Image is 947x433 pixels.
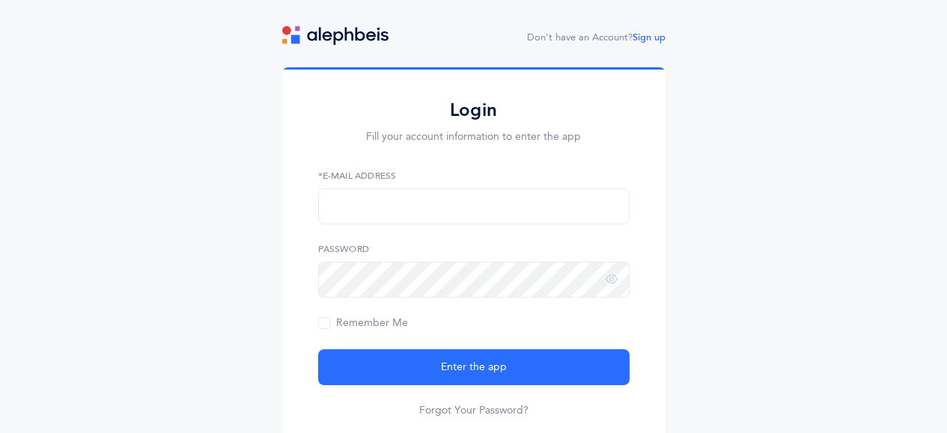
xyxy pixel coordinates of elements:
div: Don't have an Account? [527,31,666,46]
label: *E-Mail Address [318,169,630,182]
label: Password [318,242,630,256]
h2: Login [318,99,630,122]
img: logo.svg [282,26,389,45]
a: Sign up [633,32,666,43]
button: Enter the app [318,349,630,385]
span: Remember Me [318,317,408,329]
span: Enter the app [441,360,507,375]
p: Fill your account information to enter the app [318,129,630,145]
a: Forgot Your Password? [419,403,529,418]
